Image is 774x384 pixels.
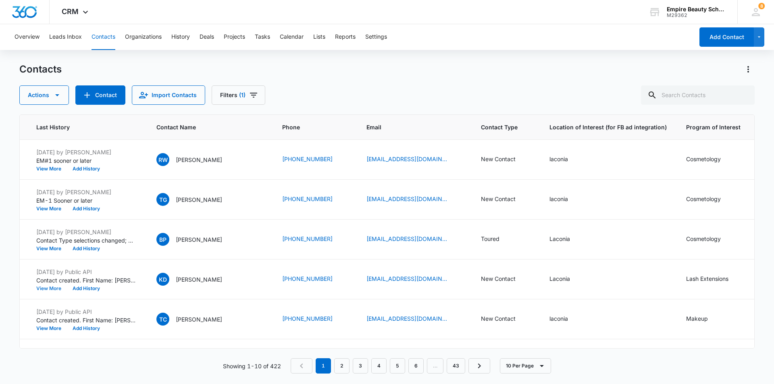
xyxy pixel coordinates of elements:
div: Cosmetology [686,235,721,243]
p: [DATE] by [PERSON_NAME] [36,148,137,156]
p: [DATE] by Public API [36,307,137,316]
span: KD [156,273,169,286]
span: TG [156,193,169,206]
button: History [171,24,190,50]
button: Add Contact [699,27,754,47]
div: Email - bplant17@gmail.com - Select to Edit Field [366,235,462,244]
div: Contact Name - Katie Donovan - Select to Edit Field [156,273,237,286]
span: Contact Type [481,123,518,131]
p: Contact Type selections changed; New Contact was removed and Toured was added. [36,236,137,245]
div: Email - taylorgarrison7061@outlook.com - Select to Edit Field [366,195,462,204]
button: Leads Inbox [49,24,82,50]
div: Program of Interest - Cosmetology - Select to Edit Field [686,195,735,204]
button: Add History [67,206,106,211]
div: Contact Name - Bridget Plant - Select to Edit Field [156,233,237,246]
div: account id [667,12,726,18]
p: [PERSON_NAME] [176,235,222,244]
h1: Contacts [19,63,62,75]
button: View More [36,206,67,211]
div: Contact Name - Timothy Cote - Select to Edit Field [156,313,237,326]
a: [EMAIL_ADDRESS][DOMAIN_NAME] [366,314,447,323]
p: [PERSON_NAME] [176,195,222,204]
a: [PHONE_NUMBER] [282,274,333,283]
p: [DATE] by [PERSON_NAME] [36,228,137,236]
button: Organizations [125,24,162,50]
button: Filters [212,85,265,105]
button: Actions [742,63,755,76]
a: [EMAIL_ADDRESS][DOMAIN_NAME] [366,155,447,163]
div: Program of Interest - Makeup - Select to Edit Field [686,314,722,324]
button: Add History [67,246,106,251]
button: Projects [224,24,245,50]
p: EM-1 Sooner or later [36,196,137,205]
div: Email - trc11477@gmail.com - Select to Edit Field [366,314,462,324]
div: Phone - (603) 759-8577 - Select to Edit Field [282,235,347,244]
a: Next Page [468,358,490,374]
button: Overview [15,24,40,50]
button: Import Contacts [132,85,205,105]
div: Lash Extensions [686,274,728,283]
span: Last History [36,123,125,131]
div: New Contact [481,314,516,323]
div: Phone - (603) 832-4185 - Select to Edit Field [282,274,347,284]
button: Actions [19,85,69,105]
input: Search Contacts [641,85,755,105]
button: Add History [67,286,106,291]
p: [PERSON_NAME] [176,275,222,284]
button: View More [36,246,67,251]
div: Contact Name - Taylor Garrison - Select to Edit Field [156,193,237,206]
span: Program of Interest [686,123,759,131]
button: Contacts [92,24,115,50]
div: Toured [481,235,499,243]
a: [EMAIL_ADDRESS][DOMAIN_NAME] [366,235,447,243]
div: Phone - +1 (603) 520-9950 - Select to Edit Field [282,195,347,204]
div: laconia [549,155,568,163]
div: Cosmetology [686,155,721,163]
div: Location of Interest (for FB ad integration) - laconia - Select to Edit Field [549,314,583,324]
div: Location of Interest (for FB ad integration) - Laconia - Select to Edit Field [549,274,585,284]
div: Email - katedondon2@yahoo.com - Select to Edit Field [366,274,462,284]
p: [DATE] by Public API [36,268,137,276]
div: Contact Name - Roberta West - Select to Edit Field [156,153,237,166]
a: [PHONE_NUMBER] [282,195,333,203]
div: Program of Interest - Cosmetology - Select to Edit Field [686,155,735,164]
span: Phone [282,123,335,131]
span: TC [156,313,169,326]
div: Phone - +1 (413) 231-8398 - Select to Edit Field [282,314,347,324]
div: Email - Zombielover603@gmail.com - Select to Edit Field [366,155,462,164]
div: Program of Interest - Lash Extensions - Select to Edit Field [686,274,743,284]
a: Page 5 [390,358,405,374]
p: [PERSON_NAME] [176,156,222,164]
p: Showing 1-10 of 422 [223,362,281,370]
a: Page 3 [353,358,368,374]
button: Deals [200,24,214,50]
span: Contact Name [156,123,251,131]
span: BP [156,233,169,246]
button: Settings [365,24,387,50]
button: View More [36,166,67,171]
div: Contact Type - New Contact - Select to Edit Field [481,274,530,284]
nav: Pagination [291,358,490,374]
p: Contact created. First Name: [PERSON_NAME] Last Name: [PERSON_NAME] Source: Form - Contact Us Sta... [36,276,137,284]
a: Page 6 [408,358,424,374]
p: [DATE] by Public API [36,347,137,356]
em: 1 [316,358,331,374]
a: Page 2 [334,358,350,374]
div: Phone - +1 (603) 818-9458 - Select to Edit Field [282,155,347,164]
div: Location of Interest (for FB ad integration) - laconia - Select to Edit Field [549,195,583,204]
p: EM#1 sooner or later [36,156,137,165]
span: Location of Interest (for FB ad integration) [549,123,667,131]
p: [PERSON_NAME] [176,315,222,324]
a: [PHONE_NUMBER] [282,314,333,323]
button: 10 Per Page [500,358,551,374]
a: [PHONE_NUMBER] [282,155,333,163]
div: laconia [549,195,568,203]
div: Location of Interest (for FB ad integration) - laconia - Select to Edit Field [549,155,583,164]
a: [EMAIL_ADDRESS][DOMAIN_NAME] [366,195,447,203]
a: Page 4 [371,358,387,374]
span: RW [156,153,169,166]
div: Program of Interest - Cosmetology - Select to Edit Field [686,235,735,244]
span: (1) [239,92,246,98]
button: Lists [313,24,325,50]
button: Reports [335,24,356,50]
